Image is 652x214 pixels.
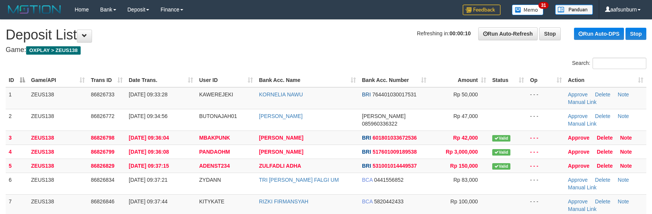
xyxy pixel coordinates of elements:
a: Delete [595,113,610,119]
td: ZEUS138 [28,131,88,145]
a: Note [618,177,629,183]
a: Note [618,113,629,119]
span: 86826798 [91,135,114,141]
th: Game/API: activate to sort column ascending [28,73,88,87]
span: Rp 50,000 [453,91,478,98]
a: Delete [597,135,613,141]
a: Note [618,198,629,205]
span: 86826733 [91,91,114,98]
span: BRI [362,135,371,141]
th: Bank Acc. Name: activate to sort column ascending [256,73,359,87]
span: [DATE] 09:37:44 [129,198,167,205]
span: Rp 47,000 [453,113,478,119]
td: ZEUS138 [28,87,88,109]
span: Valid transaction [492,163,510,170]
span: BUTONAJAH01 [199,113,237,119]
a: Approve [568,91,588,98]
span: [PERSON_NAME] [362,113,406,119]
h4: Game: [6,46,646,54]
a: Note [620,163,632,169]
span: ZYDANN [199,177,221,183]
td: - - - [527,173,565,194]
span: Rp 150,000 [450,163,478,169]
a: Run Auto-DPS [574,28,624,40]
span: BRI [362,91,371,98]
td: 1 [6,87,28,109]
img: Feedback.jpg [463,5,501,15]
span: 86826772 [91,113,114,119]
span: MBAKPUNK [199,135,230,141]
td: 2 [6,109,28,131]
a: Stop [625,28,646,40]
span: [DATE] 09:36:04 [129,135,169,141]
td: - - - [527,159,565,173]
span: KAWEREJEKI [199,91,233,98]
span: KITYKATE [199,198,225,205]
a: Run Auto-Refresh [478,27,538,40]
a: Approve [568,135,590,141]
span: Valid transaction [492,149,510,156]
th: User ID: activate to sort column ascending [196,73,256,87]
a: Delete [595,198,610,205]
a: Note [620,135,632,141]
th: Date Trans.: activate to sort column ascending [126,73,196,87]
span: Copy 531001014449537 to clipboard [373,163,417,169]
a: Approve [568,113,588,119]
td: - - - [527,145,565,159]
span: BRI [362,149,371,155]
span: ADENST234 [199,163,230,169]
span: Copy 085960336322 to clipboard [362,121,397,127]
a: Manual Link [568,184,597,190]
span: Copy 764401030017531 to clipboard [372,91,416,98]
td: - - - [527,131,565,145]
td: 3 [6,131,28,145]
span: BCA [362,198,373,205]
td: 4 [6,145,28,159]
td: ZEUS138 [28,159,88,173]
a: Approve [568,163,590,169]
img: panduan.png [555,5,593,15]
a: Delete [595,91,610,98]
th: Action: activate to sort column ascending [565,73,646,87]
a: Note [620,149,632,155]
span: 86826846 [91,198,114,205]
a: Manual Link [568,99,597,105]
span: Refreshing in: [417,30,471,36]
span: Rp 42,000 [453,135,478,141]
a: TRI [PERSON_NAME] FALGI UM [259,177,339,183]
a: KORNELIA NAWU [259,91,303,98]
span: Rp 3,000,000 [446,149,478,155]
td: ZEUS138 [28,109,88,131]
a: Delete [595,177,610,183]
a: Approve [568,149,590,155]
span: Rp 100,000 [451,198,478,205]
th: Amount: activate to sort column ascending [429,73,489,87]
span: Rp 83,000 [453,177,478,183]
span: OXPLAY > ZEUS138 [26,46,81,55]
a: Manual Link [568,121,597,127]
a: [PERSON_NAME] [259,149,303,155]
img: Button%20Memo.svg [512,5,544,15]
a: Stop [539,27,561,40]
a: Approve [568,198,588,205]
a: [PERSON_NAME] [259,113,303,119]
span: 31 [538,2,549,9]
th: Bank Acc. Number: activate to sort column ascending [359,73,429,87]
a: Approve [568,177,588,183]
th: Trans ID: activate to sort column ascending [88,73,126,87]
a: ZULFADLI ADHA [259,163,301,169]
td: - - - [527,87,565,109]
img: MOTION_logo.png [6,4,63,15]
span: PANDAOHM [199,149,230,155]
td: 5 [6,159,28,173]
th: Op: activate to sort column ascending [527,73,565,87]
input: Search: [593,58,646,69]
span: [DATE] 09:34:56 [129,113,167,119]
span: 86826834 [91,177,114,183]
span: Copy 517601009189538 to clipboard [373,149,417,155]
span: 86826829 [91,163,114,169]
h1: Deposit List [6,27,646,42]
a: Delete [597,163,613,169]
a: Delete [597,149,613,155]
span: [DATE] 09:33:28 [129,91,167,98]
